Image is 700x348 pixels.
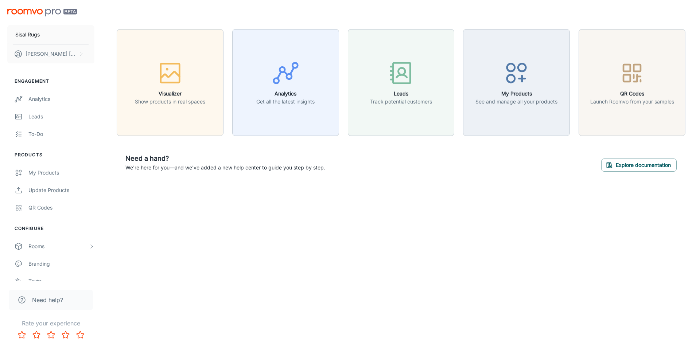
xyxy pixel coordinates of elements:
a: AnalyticsGet all the latest insights [232,78,339,86]
a: My ProductsSee and manage all your products [463,78,570,86]
img: Roomvo PRO Beta [7,9,77,16]
p: We're here for you—and we've added a new help center to guide you step by step. [125,164,325,172]
a: Explore documentation [601,161,677,168]
div: My Products [28,169,94,177]
button: VisualizerShow products in real spaces [117,29,223,136]
button: [PERSON_NAME] [PERSON_NAME] [7,44,94,63]
p: Track potential customers [370,98,432,106]
button: Explore documentation [601,159,677,172]
p: Sisal Rugs [15,31,40,39]
div: QR Codes [28,204,94,212]
div: Analytics [28,95,94,103]
button: AnalyticsGet all the latest insights [232,29,339,136]
h6: Leads [370,90,432,98]
h6: Need a hand? [125,153,325,164]
a: QR CodesLaunch Roomvo from your samples [579,78,685,86]
button: LeadsTrack potential customers [348,29,455,136]
div: Update Products [28,186,94,194]
button: My ProductsSee and manage all your products [463,29,570,136]
p: [PERSON_NAME] [PERSON_NAME] [26,50,77,58]
h6: Visualizer [135,90,205,98]
p: Get all the latest insights [256,98,315,106]
h6: My Products [475,90,557,98]
a: LeadsTrack potential customers [348,78,455,86]
div: To-do [28,130,94,138]
p: Launch Roomvo from your samples [590,98,674,106]
p: Show products in real spaces [135,98,205,106]
button: QR CodesLaunch Roomvo from your samples [579,29,685,136]
h6: QR Codes [590,90,674,98]
button: Sisal Rugs [7,25,94,44]
h6: Analytics [256,90,315,98]
div: Leads [28,113,94,121]
p: See and manage all your products [475,98,557,106]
